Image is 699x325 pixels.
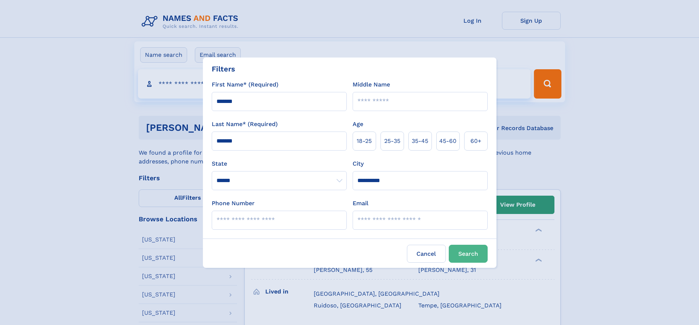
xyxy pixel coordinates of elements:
[449,245,488,263] button: Search
[353,80,390,89] label: Middle Name
[412,137,428,145] span: 35‑45
[353,120,363,129] label: Age
[212,199,255,208] label: Phone Number
[212,80,278,89] label: First Name* (Required)
[353,199,368,208] label: Email
[353,159,364,168] label: City
[212,120,278,129] label: Last Name* (Required)
[357,137,372,145] span: 18‑25
[384,137,400,145] span: 25‑35
[407,245,446,263] label: Cancel
[212,63,235,74] div: Filters
[212,159,347,168] label: State
[470,137,481,145] span: 60+
[439,137,456,145] span: 45‑60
